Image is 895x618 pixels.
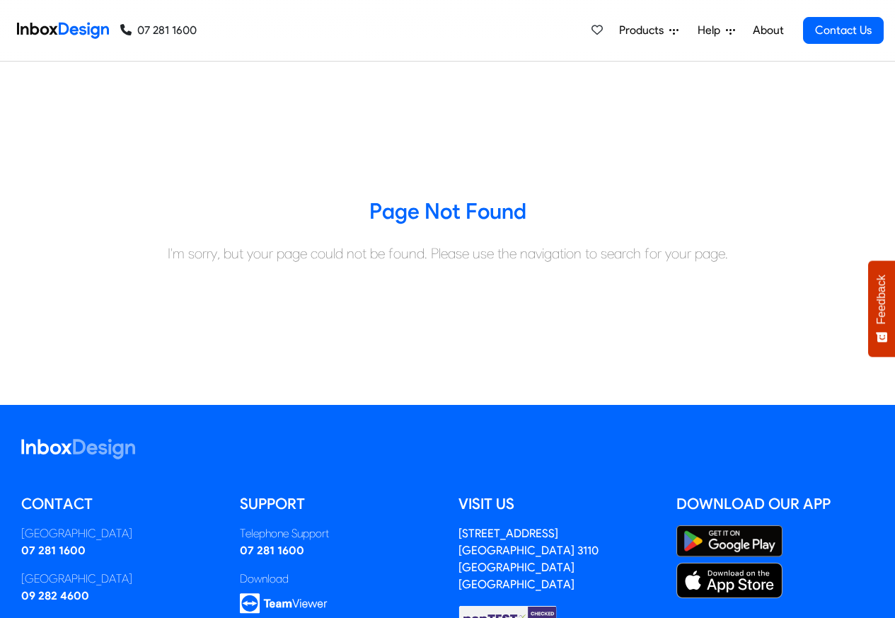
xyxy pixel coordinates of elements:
[676,525,783,557] img: Google Play Store
[21,571,219,588] div: [GEOGRAPHIC_DATA]
[868,261,895,357] button: Feedback - Show survey
[21,525,219,542] div: [GEOGRAPHIC_DATA]
[619,22,669,39] span: Products
[240,593,328,614] img: logo_teamviewer.svg
[240,544,304,557] a: 07 281 1600
[676,493,874,515] h5: Download our App
[698,22,726,39] span: Help
[458,527,599,591] address: [STREET_ADDRESS] [GEOGRAPHIC_DATA] 3110 [GEOGRAPHIC_DATA] [GEOGRAPHIC_DATA]
[120,22,197,39] a: 07 281 1600
[692,16,741,45] a: Help
[21,544,86,557] a: 07 281 1600
[676,563,783,598] img: Apple App Store
[458,493,656,515] h5: Visit us
[240,571,437,588] div: Download
[11,243,884,264] div: I'm sorry, but your page could not be found. Please use the navigation to search for your page.
[21,439,135,459] img: logo_inboxdesign_white.svg
[875,275,888,324] span: Feedback
[240,525,437,542] div: Telephone Support
[803,17,884,44] a: Contact Us
[11,198,884,226] h3: Page Not Found
[749,16,787,45] a: About
[21,493,219,515] h5: Contact
[613,16,684,45] a: Products
[21,589,89,602] a: 09 282 4600
[458,527,599,591] a: [STREET_ADDRESS][GEOGRAPHIC_DATA] 3110[GEOGRAPHIC_DATA][GEOGRAPHIC_DATA]
[240,493,437,515] h5: Support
